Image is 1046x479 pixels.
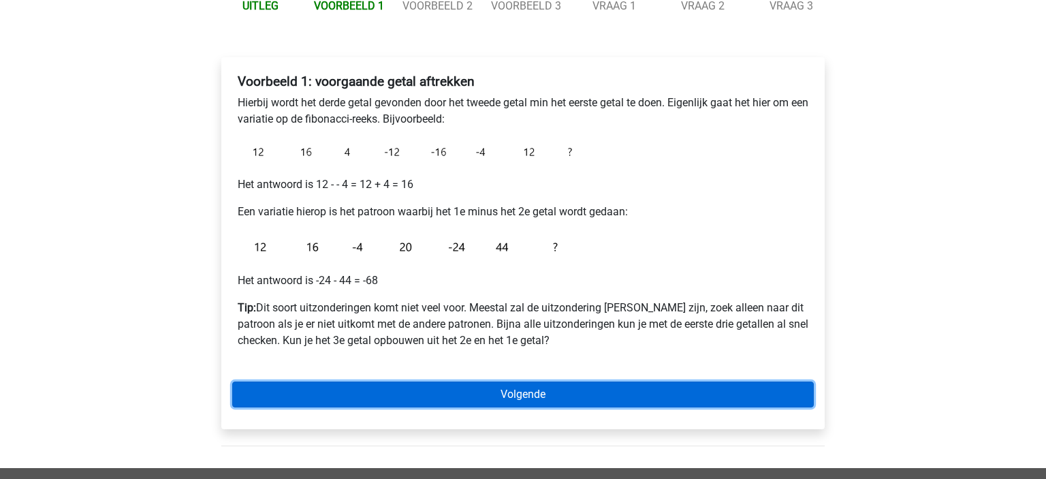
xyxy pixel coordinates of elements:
[238,204,808,220] p: Een variatie hierop is het patroon waarbij het 1e minus het 2e getal wordt gedaan:
[238,138,578,166] img: Exceptions_example_1.png
[238,301,256,314] b: Tip:
[238,176,808,193] p: Het antwoord is 12 - - 4 = 12 + 4 = 16
[238,300,808,349] p: Dit soort uitzonderingen komt niet veel voor. Meestal zal de uitzondering [PERSON_NAME] zijn, zoe...
[238,74,475,89] b: Voorbeeld 1: voorgaande getal aftrekken
[238,273,808,289] p: Het antwoord is -24 - 44 = -68
[238,231,578,262] img: Exceptions_example1_2.png
[238,95,808,127] p: Hierbij wordt het derde getal gevonden door het tweede getal min het eerste getal te doen. Eigenl...
[232,382,814,407] a: Volgende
